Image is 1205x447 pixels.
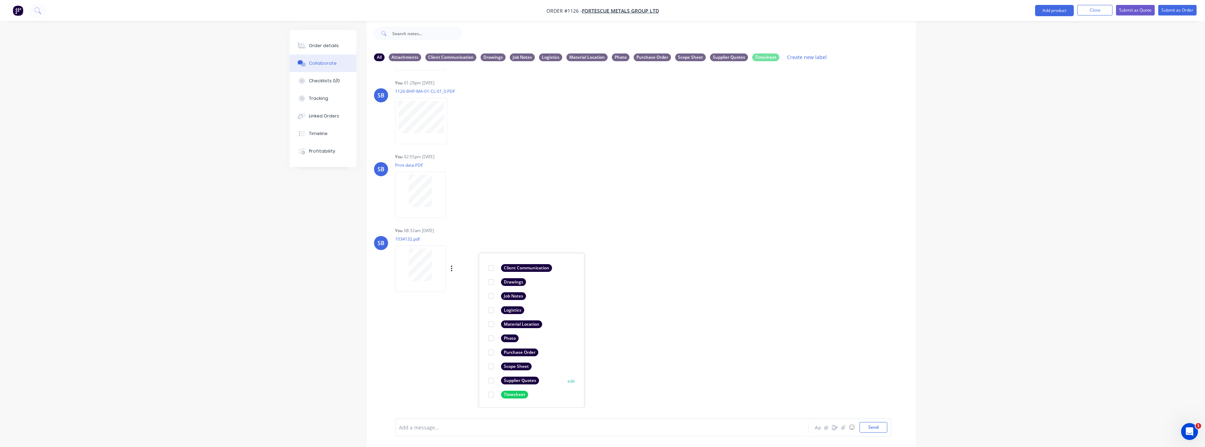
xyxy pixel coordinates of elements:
div: Logistics [501,306,524,314]
div: Supplier Quotes [710,53,748,61]
button: Add product [1035,5,1074,16]
div: Supplier Quotes [501,377,539,384]
div: Timesheet [752,53,779,61]
iframe: Intercom live chat [1181,423,1198,440]
button: Submit as Order [1158,5,1197,15]
div: Purchase Order [634,53,671,61]
div: Client Communication [425,53,476,61]
div: Material Location [566,53,608,61]
button: @ [822,423,831,432]
div: Profitability [309,148,335,154]
p: 1034132.pdf [395,236,524,242]
div: Logistics [539,53,562,61]
div: Scope Sheet [675,53,706,61]
div: Timeline [309,130,328,137]
button: Tracking [290,90,356,107]
div: You [395,228,402,234]
div: You [395,154,402,160]
span: 1 [1196,423,1201,429]
button: Order details [290,37,356,55]
p: 1126-BHP-MA-01-CL-01_0.PDF [395,88,455,94]
div: SB [378,165,385,173]
div: Attachments [389,53,421,61]
div: 01:29pm [DATE] [404,80,435,86]
button: Submit as Quote [1116,5,1155,15]
div: Material Location [501,320,542,328]
button: Collaborate [290,55,356,72]
div: Tracking [309,95,328,102]
div: You [395,80,402,86]
p: Print data.PDF [395,162,453,168]
div: Collaborate [309,60,337,66]
div: Drawings [501,278,526,286]
div: Drawings [481,53,506,61]
div: SB [378,91,385,100]
button: Send [860,422,887,433]
div: Timesheet [501,391,528,398]
div: All [374,53,385,61]
div: Job Notes [510,53,535,61]
button: Linked Orders [290,107,356,125]
button: Aa [814,423,822,432]
div: Client Communication [501,264,552,272]
button: Create new label [784,52,831,62]
img: Factory [13,5,23,16]
div: Checklists 0/0 [309,78,340,84]
a: FORTESCUE METALS GROUP LTD [582,7,659,14]
input: Search notes... [392,26,462,40]
div: Scope Sheet [501,363,532,370]
div: 08:32am [DATE] [404,228,434,234]
button: Close [1077,5,1112,15]
div: Purchase Order [501,349,538,356]
div: Photo [612,53,629,61]
span: Order #1126 - [546,7,582,14]
div: Order details [309,43,339,49]
div: SB [378,239,385,247]
div: Job Notes [501,292,526,300]
div: 02:55pm [DATE] [404,154,435,160]
div: Photo [501,334,519,342]
div: Linked Orders [309,113,339,119]
button: Timeline [290,125,356,142]
button: ☺ [848,423,856,432]
button: Checklists 0/0 [290,72,356,90]
button: Profitability [290,142,356,160]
